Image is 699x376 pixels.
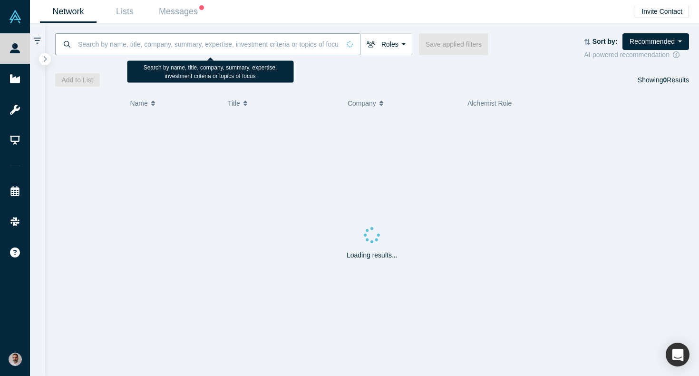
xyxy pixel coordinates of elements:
button: Company [348,93,457,113]
a: Network [40,0,97,23]
strong: Sort by: [592,38,618,45]
img: Alchemist Vault Logo [9,10,22,23]
button: Invite Contact [635,5,689,18]
span: Company [348,93,376,113]
button: Name [130,93,218,113]
button: Recommended [622,33,689,50]
span: Results [663,76,689,84]
strong: 0 [663,76,667,84]
div: Showing [638,73,689,87]
a: Messages [153,0,210,23]
button: Add to List [55,73,100,87]
img: Gotam Bhardwaj's Account [9,353,22,366]
button: Title [228,93,338,113]
a: Lists [97,0,153,23]
span: Alchemist Role [467,99,512,107]
button: Save applied filters [419,33,488,55]
button: Roles [360,33,412,55]
input: Search by name, title, company, summary, expertise, investment criteria or topics of focus [77,33,340,55]
span: Name [130,93,147,113]
span: Title [228,93,240,113]
p: Loading results... [347,250,398,260]
div: AI-powered recommendation [584,50,689,60]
